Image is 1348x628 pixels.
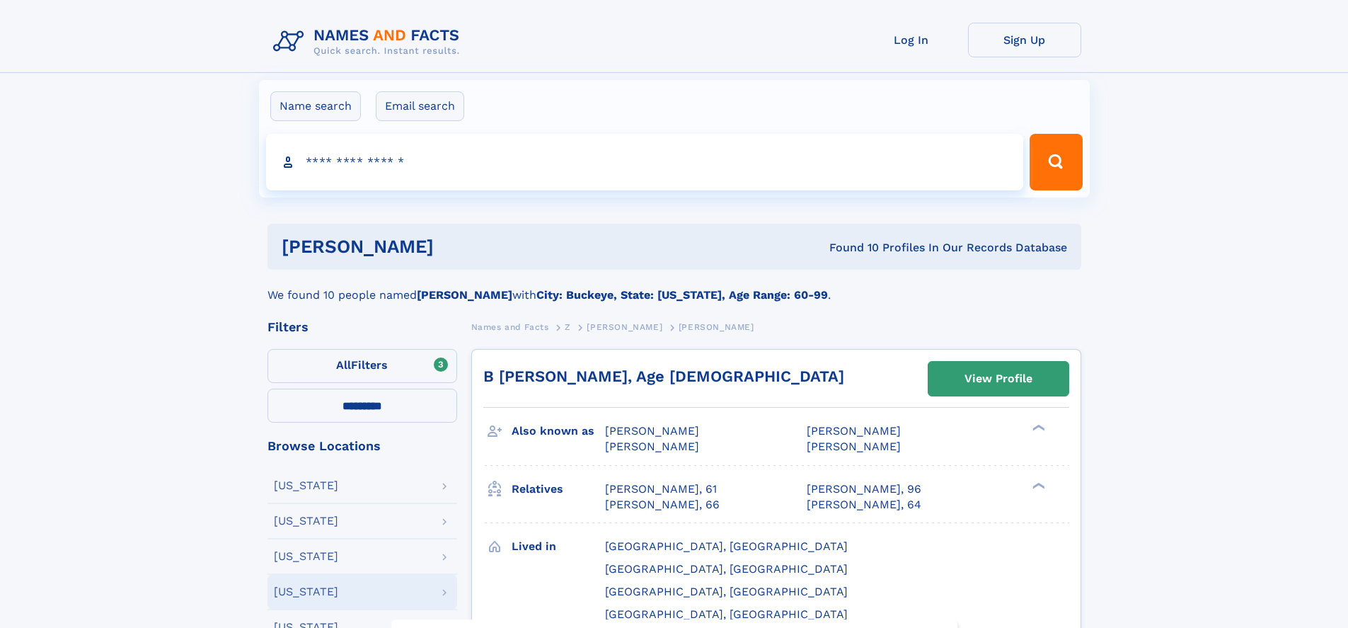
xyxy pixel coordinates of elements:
span: [PERSON_NAME] [807,440,901,453]
a: Z [565,318,571,336]
div: [US_STATE] [274,515,338,527]
span: [GEOGRAPHIC_DATA], [GEOGRAPHIC_DATA] [605,607,848,621]
span: [PERSON_NAME] [587,322,662,332]
label: Email search [376,91,464,121]
a: Sign Up [968,23,1081,57]
label: Filters [267,349,457,383]
h1: [PERSON_NAME] [282,238,632,256]
div: ❯ [1029,481,1046,490]
a: [PERSON_NAME] [587,318,662,336]
a: [PERSON_NAME], 66 [605,497,720,513]
span: Z [565,322,571,332]
div: View Profile [964,362,1032,395]
span: [PERSON_NAME] [605,424,699,438]
img: Logo Names and Facts [267,23,471,61]
div: [US_STATE] [274,551,338,562]
b: [PERSON_NAME] [417,288,512,302]
div: We found 10 people named with . [267,270,1081,304]
h3: Lived in [512,535,605,559]
div: Browse Locations [267,440,457,452]
span: [PERSON_NAME] [807,424,901,438]
span: All [336,358,351,372]
div: Found 10 Profiles In Our Records Database [631,240,1067,256]
div: [US_STATE] [274,586,338,598]
span: [PERSON_NAME] [605,440,699,453]
label: Name search [270,91,361,121]
div: Filters [267,321,457,333]
input: search input [266,134,1024,190]
span: [PERSON_NAME] [679,322,754,332]
h3: Also known as [512,419,605,443]
span: [GEOGRAPHIC_DATA], [GEOGRAPHIC_DATA] [605,562,848,576]
a: [PERSON_NAME], 64 [807,497,921,513]
a: B [PERSON_NAME], Age [DEMOGRAPHIC_DATA] [483,367,844,385]
a: Log In [855,23,968,57]
a: View Profile [928,362,1068,396]
span: [GEOGRAPHIC_DATA], [GEOGRAPHIC_DATA] [605,539,848,553]
button: Search Button [1030,134,1082,190]
a: [PERSON_NAME], 96 [807,481,921,497]
a: [PERSON_NAME], 61 [605,481,717,497]
div: [US_STATE] [274,480,338,491]
h3: Relatives [512,477,605,501]
div: ❯ [1029,423,1046,433]
span: [GEOGRAPHIC_DATA], [GEOGRAPHIC_DATA] [605,585,848,598]
a: Names and Facts [471,318,549,336]
b: City: Buckeye, State: [US_STATE], Age Range: 60-99 [536,288,828,302]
